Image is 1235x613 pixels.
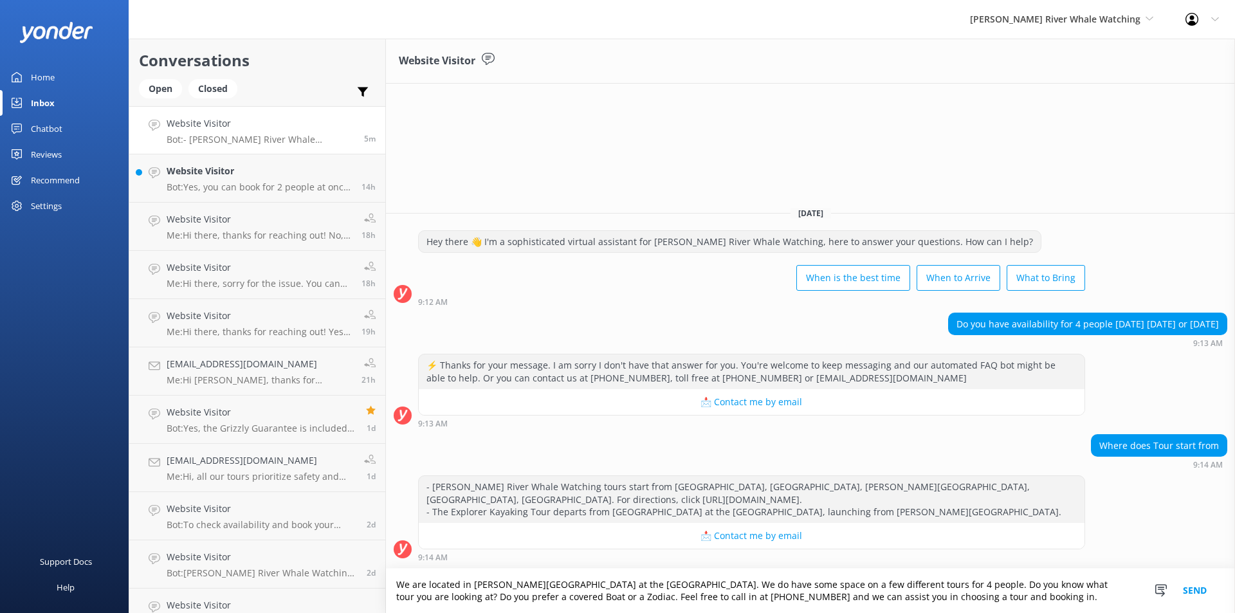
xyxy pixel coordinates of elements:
span: Aug 23 2025 01:33pm (UTC -07:00) America/Tijuana [367,423,376,434]
h4: Website Visitor [167,261,352,275]
span: Aug 24 2025 02:14pm (UTC -07:00) America/Tijuana [361,326,376,337]
a: [EMAIL_ADDRESS][DOMAIN_NAME]Me:Hi [PERSON_NAME], thanks for reaching out! Unfortunately, we are n... [129,347,385,396]
span: [PERSON_NAME] River Whale Watching [970,13,1140,25]
div: Home [31,64,55,90]
textarea: We are located in [PERSON_NAME][GEOGRAPHIC_DATA] at the [GEOGRAPHIC_DATA]. We do have some space ... [386,569,1235,613]
span: Aug 22 2025 05:18pm (UTC -07:00) America/Tijuana [367,567,376,578]
p: Bot: [PERSON_NAME] River Whale Watching is located at [GEOGRAPHIC_DATA], [GEOGRAPHIC_DATA], [PERS... [167,567,357,579]
a: Website VisitorBot:Yes, the Grizzly Guarantee is included in both the Full Day Grizzly Bute Tour ... [129,396,385,444]
strong: 9:12 AM [418,298,448,306]
button: 📩 Contact me by email [419,523,1084,549]
div: Inbox [31,90,55,116]
button: When to Arrive [917,265,1000,291]
div: Hey there 👋 I'm a sophisticated virtual assistant for [PERSON_NAME] River Whale Watching, here to... [419,231,1041,253]
p: Me: Hi [PERSON_NAME], thanks for reaching out! Unfortunately, we are not running any 4pm tours at... [167,374,352,386]
button: Send [1171,569,1219,613]
div: Where does Tour start from [1092,435,1227,457]
h4: Website Visitor [167,502,357,516]
a: Open [139,81,188,95]
button: What to Bring [1007,265,1085,291]
span: Aug 25 2025 09:14am (UTC -07:00) America/Tijuana [364,133,376,144]
p: Me: Hi there, thanks for reaching out! No, we have three Zodiacs that we operate. Two of them, [P... [167,230,352,241]
a: Website VisitorBot:- [PERSON_NAME] River Whale Watching tours start from [GEOGRAPHIC_DATA], [GEOG... [129,106,385,154]
h4: [EMAIL_ADDRESS][DOMAIN_NAME] [167,453,354,468]
p: Bot: Yes, the Grizzly Guarantee is included in both the Full Day Grizzly Bute Tour and the Full D... [167,423,356,434]
span: Aug 24 2025 02:32pm (UTC -07:00) America/Tijuana [361,230,376,241]
strong: 9:14 AM [1193,461,1223,469]
button: 📩 Contact me by email [419,389,1084,415]
div: Reviews [31,142,62,167]
a: Website VisitorBot:Yes, you can book for 2 people at once. You can do this by visiting our websit... [129,154,385,203]
a: [EMAIL_ADDRESS][DOMAIN_NAME]Me:Hi, all our tours prioritize safety and ensuring we are a safe dis... [129,444,385,492]
a: Website VisitorMe:Hi there, thanks for reaching out! No, we have three Zodiacs that we operate. T... [129,203,385,251]
p: Me: Hi, all our tours prioritize safety and ensuring we are a safe distance from whales we have n... [167,471,354,482]
a: Closed [188,81,244,95]
a: Website VisitorBot:To check availability and book your Grizzly Bear Tour, please visit the follow... [129,492,385,540]
div: Settings [31,193,62,219]
h3: Website Visitor [399,53,475,69]
span: [DATE] [791,208,831,219]
h4: Website Visitor [167,550,357,564]
p: Bot: - [PERSON_NAME] River Whale Watching tours start from [GEOGRAPHIC_DATA], [GEOGRAPHIC_DATA], ... [167,134,354,145]
div: Aug 25 2025 09:14am (UTC -07:00) America/Tijuana [418,553,1085,562]
div: Aug 25 2025 09:12am (UTC -07:00) America/Tijuana [418,297,1085,306]
span: Aug 23 2025 09:43am (UTC -07:00) America/Tijuana [367,471,376,482]
p: Bot: Yes, you can book for 2 people at once. You can do this by visiting our website at [URL][DOM... [167,181,352,193]
div: Chatbot [31,116,62,142]
p: Me: Hi there, thanks for reaching out! Yes, you can. There is no additional fee involved. Our onl... [167,326,352,338]
h4: Website Visitor [167,598,357,612]
p: Me: Hi there, sorry for the issue. You can book yourself through our website [URL][DOMAIN_NAME], ... [167,278,352,289]
h4: Website Visitor [167,212,352,226]
div: Open [139,79,182,98]
a: Website VisitorBot:[PERSON_NAME] River Whale Watching is located at [GEOGRAPHIC_DATA], [GEOGRAPHI... [129,540,385,589]
span: Aug 23 2025 09:12am (UTC -07:00) America/Tijuana [367,519,376,530]
span: Aug 24 2025 02:19pm (UTC -07:00) America/Tijuana [361,278,376,289]
a: Website VisitorMe:Hi there, sorry for the issue. You can book yourself through our website [URL][... [129,251,385,299]
div: Help [57,574,75,600]
h4: Website Visitor [167,164,352,178]
div: Aug 25 2025 09:13am (UTC -07:00) America/Tijuana [948,338,1227,347]
h4: [EMAIL_ADDRESS][DOMAIN_NAME] [167,357,352,371]
strong: 9:13 AM [418,420,448,428]
span: Aug 24 2025 12:09pm (UTC -07:00) America/Tijuana [361,374,376,385]
p: Bot: To check availability and book your Grizzly Bear Tour, please visit the following links: - F... [167,519,357,531]
a: Website VisitorMe:Hi there, thanks for reaching out! Yes, you can. There is no additional fee inv... [129,299,385,347]
span: Aug 24 2025 06:20pm (UTC -07:00) America/Tijuana [361,181,376,192]
h2: Conversations [139,48,376,73]
div: Aug 25 2025 09:14am (UTC -07:00) America/Tijuana [1091,460,1227,469]
div: Closed [188,79,237,98]
div: Do you have availability for 4 people [DATE] [DATE] or [DATE] [949,313,1227,335]
div: Aug 25 2025 09:13am (UTC -07:00) America/Tijuana [418,419,1085,428]
strong: 9:14 AM [418,554,448,562]
div: Support Docs [40,549,92,574]
div: Recommend [31,167,80,193]
h4: Website Visitor [167,116,354,131]
img: yonder-white-logo.png [19,22,93,43]
h4: Website Visitor [167,405,356,419]
h4: Website Visitor [167,309,352,323]
div: ⚡ Thanks for your message. I am sorry I don't have that answer for you. You're welcome to keep me... [419,354,1084,389]
div: - [PERSON_NAME] River Whale Watching tours start from [GEOGRAPHIC_DATA], [GEOGRAPHIC_DATA], [PERS... [419,476,1084,523]
strong: 9:13 AM [1193,340,1223,347]
button: When is the best time [796,265,910,291]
